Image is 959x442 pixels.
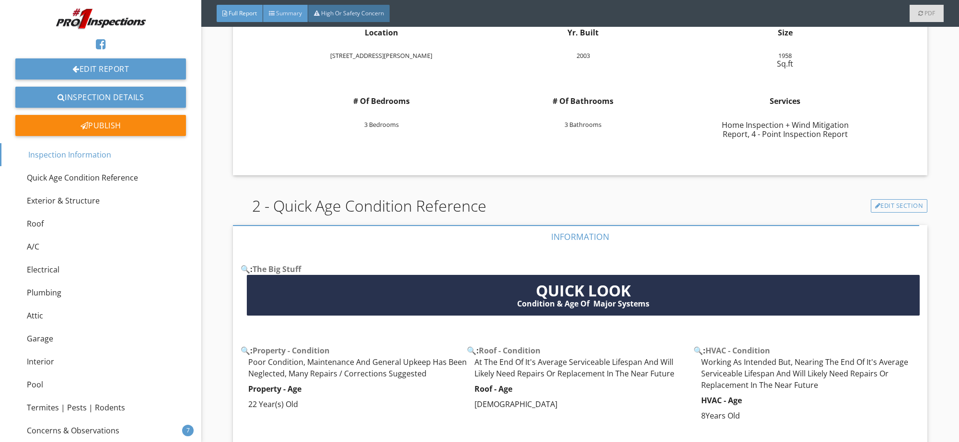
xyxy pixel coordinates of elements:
span: Location [365,27,398,38]
div: Inspection Information [9,149,111,160]
span: Condition & Age Of Major Systems [517,298,649,309]
div: Garage [8,333,53,344]
span: High Or Safety Concern [321,9,384,17]
span: Size [778,27,793,38]
img: Screenshot_2021-11-18_221207.png [55,8,147,30]
td: [STREET_ADDRESS][PERSON_NAME] [314,45,449,76]
div: Interior [8,356,54,367]
div: Pool [8,379,43,390]
p: 22 Year(s) Old [248,398,467,410]
span: Roof - Condition [479,345,541,356]
span: PDF [924,9,935,17]
div: Poor Condition, Maintenance And General Upkeep Has Been Neglected, Many Repairs / Corrections Sug... [241,356,467,379]
span: # Of Bedrooms [353,96,410,106]
div: At The End Of It's Average Serviceable Lifespan And Will Likely Need Repairs Or Replacement In Th... [467,356,693,379]
td: 2003 [516,45,651,76]
div: Termites | Pests | Rodents [8,402,125,413]
div: A/C [8,241,39,252]
p: 8 [701,410,920,421]
span: Property - Condition [253,345,330,356]
span: Years Old [705,410,740,421]
strong: 🔍: [467,345,541,356]
div: Working As Intended But, Nearing The End Of It's Average Serviceable Lifespan And Will Likely Nee... [693,356,920,391]
td: 1958 [718,45,853,76]
span: Yr. Built [567,27,599,38]
td: 3 Bedrooms [314,113,449,146]
span: The Big Stuff [253,264,301,274]
strong: Property - Age [248,384,301,394]
td: 3 Bathrooms [516,113,651,146]
strong: Roof - Age [474,384,512,394]
div: Quick Age Condition Reference [8,172,138,183]
strong: 🔍: [693,345,770,356]
p: [DEMOGRAPHIC_DATA] [474,398,693,410]
span: HVAC - Condition [705,345,770,356]
span: Full Report [229,9,257,17]
span: Home Inspection + Wind Mitigation Report, 4 - Point Inspection Report [722,120,849,139]
div: Plumbing [8,287,61,298]
a: Edit Report [15,58,186,79]
span: Summary [276,9,302,17]
strong: 🔍: [241,264,301,274]
a: Edit Section [871,199,928,213]
span: Services [770,96,800,106]
div: Concerns & Observations [8,425,119,436]
span: GGGGGGGGGGGGGGGGGGGGGGGGGGGGGGGGGGGGGGGGGGGGGGGGGGGGGGGG [247,318,488,327]
div: Exterior & Structure [8,195,100,206]
span: 2 - Quick Age Condition Reference [233,194,486,217]
div: Electrical [8,264,59,275]
a: Inspection Details [15,87,186,108]
div: 7 [182,425,194,436]
span: Sq.ft [777,58,793,69]
span: QUICK LOOK [536,280,631,301]
div: Publish [15,115,186,136]
strong: 🔍: [241,345,330,356]
span: HVAC - Age [701,395,742,406]
span: # Of Bathrooms [553,96,613,106]
div: Attic [8,310,43,321]
div: Roof [8,218,44,229]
